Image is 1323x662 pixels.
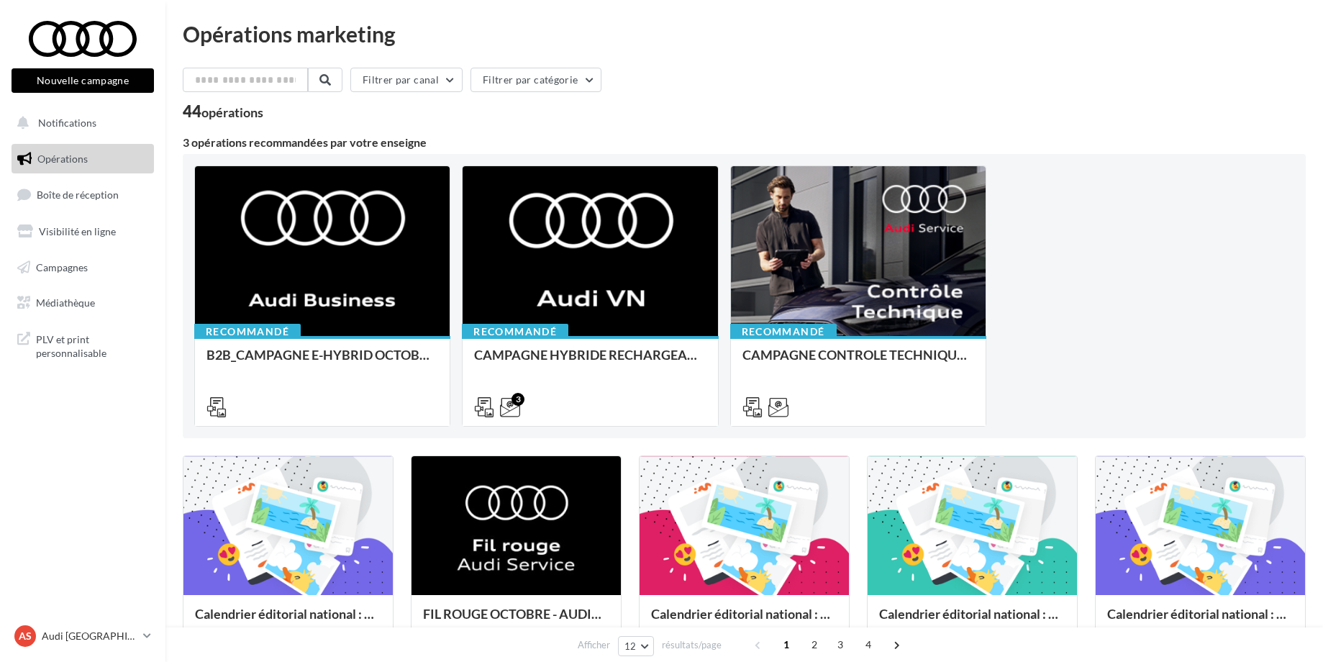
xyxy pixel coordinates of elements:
div: Opérations marketing [183,23,1306,45]
a: Visibilité en ligne [9,217,157,247]
div: Calendrier éditorial national : semaine du 08.09 au 14.09 [1107,607,1294,635]
div: Calendrier éditorial national : semaine du 15.09 au 21.09 [879,607,1065,635]
div: opérations [201,106,263,119]
button: Filtrer par catégorie [470,68,601,92]
button: Nouvelle campagne [12,68,154,93]
span: Afficher [578,638,610,652]
button: 12 [618,636,655,656]
button: Notifications [9,108,151,138]
div: 3 opérations recommandées par votre enseigne [183,137,1306,148]
div: 44 [183,104,263,119]
a: PLV et print personnalisable [9,324,157,366]
a: Campagnes [9,253,157,283]
div: CAMPAGNE CONTROLE TECHNIQUE 25€ OCTOBRE [742,348,974,376]
span: 12 [624,640,637,652]
div: CAMPAGNE HYBRIDE RECHARGEABLE [474,348,706,376]
div: B2B_CAMPAGNE E-HYBRID OCTOBRE [206,348,438,376]
span: Notifications [38,117,96,129]
span: 2 [803,633,826,656]
div: FIL ROUGE OCTOBRE - AUDI SERVICE [423,607,609,635]
a: Médiathèque [9,288,157,318]
div: 3 [512,393,524,406]
span: Visibilité en ligne [39,225,116,237]
span: 4 [857,633,880,656]
div: Calendrier éditorial national : semaine du 29.09 au 05.10 [195,607,381,635]
div: Recommandé [462,324,568,340]
span: Médiathèque [36,296,95,309]
p: Audi [GEOGRAPHIC_DATA] [42,629,137,643]
span: PLV et print personnalisable [36,330,148,361]
span: résultats/page [662,638,722,652]
span: 3 [829,633,852,656]
button: Filtrer par canal [350,68,463,92]
span: AS [19,629,32,643]
span: Opérations [37,153,88,165]
span: 1 [775,633,798,656]
a: Opérations [9,144,157,174]
a: AS Audi [GEOGRAPHIC_DATA] [12,622,154,650]
span: Campagnes [36,260,88,273]
div: Recommandé [194,324,301,340]
div: Recommandé [730,324,837,340]
span: Boîte de réception [37,189,119,201]
a: Boîte de réception [9,179,157,210]
div: Calendrier éditorial national : semaine du 22.09 au 28.09 [651,607,837,635]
